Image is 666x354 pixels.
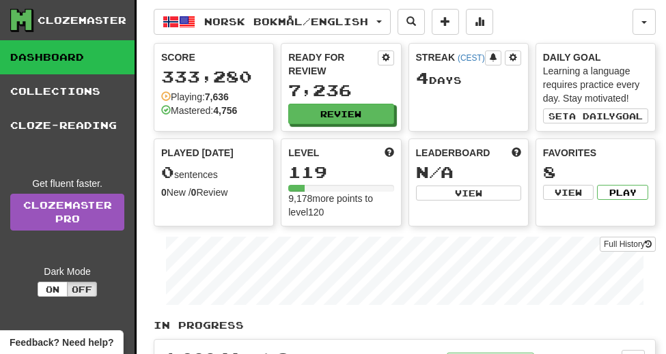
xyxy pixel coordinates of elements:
div: 333,280 [161,68,266,85]
button: Review [288,104,393,124]
span: 0 [161,162,174,181]
button: View [416,186,521,201]
div: 119 [288,164,393,181]
button: Seta dailygoal [543,108,648,123]
div: Day s [416,70,521,87]
div: Ready for Review [288,50,377,78]
strong: 0 [191,187,197,198]
span: Score more points to level up [385,146,394,160]
a: ClozemasterPro [10,194,124,231]
div: sentences [161,164,266,181]
button: On [38,282,68,297]
button: Full History [600,237,656,252]
p: In Progress [154,319,656,332]
div: Favorites [543,146,648,160]
strong: 4,756 [213,105,237,116]
div: Get fluent faster. [10,177,124,190]
span: This week in points, UTC [512,146,521,160]
div: Score [161,50,266,64]
span: Played [DATE] [161,146,234,160]
div: 7,236 [288,82,393,99]
div: Learning a language requires practice every day. Stay motivated! [543,64,648,105]
strong: 7,636 [205,91,229,102]
span: Open feedback widget [10,336,113,349]
span: 4 [416,68,429,87]
div: Mastered: [161,104,237,117]
button: View [543,185,594,200]
div: Streak [416,50,485,64]
div: 8 [543,164,648,181]
span: a daily [569,111,615,121]
span: Norsk bokmål / English [204,16,368,27]
button: Play [597,185,648,200]
strong: 0 [161,187,167,198]
button: Add sentence to collection [432,9,459,35]
div: New / Review [161,186,266,199]
div: Daily Goal [543,50,648,64]
button: More stats [466,9,493,35]
span: Level [288,146,319,160]
a: (CEST) [458,53,485,63]
button: Off [67,282,97,297]
div: Playing: [161,90,229,104]
span: N/A [416,162,454,181]
button: Search sentences [398,9,425,35]
button: Norsk bokmål/English [154,9,391,35]
div: 9,178 more points to level 120 [288,192,393,219]
div: Clozemaster [38,14,126,27]
div: Dark Mode [10,265,124,278]
span: Leaderboard [416,146,490,160]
